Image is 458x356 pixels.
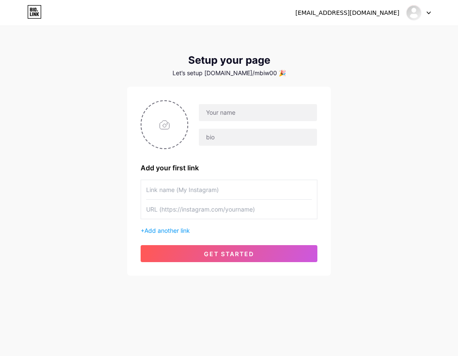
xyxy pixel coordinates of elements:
[204,250,254,257] span: get started
[144,227,190,234] span: Add another link
[141,226,317,235] div: +
[295,8,399,17] div: [EMAIL_ADDRESS][DOMAIN_NAME]
[141,245,317,262] button: get started
[199,104,317,121] input: Your name
[127,54,331,66] div: Setup your page
[146,180,312,199] input: Link name (My Instagram)
[199,129,317,146] input: bio
[127,70,331,76] div: Let’s setup [DOMAIN_NAME]/mbiw00 🎉
[406,5,422,21] img: mbiw00
[141,163,317,173] div: Add your first link
[146,200,312,219] input: URL (https://instagram.com/yourname)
